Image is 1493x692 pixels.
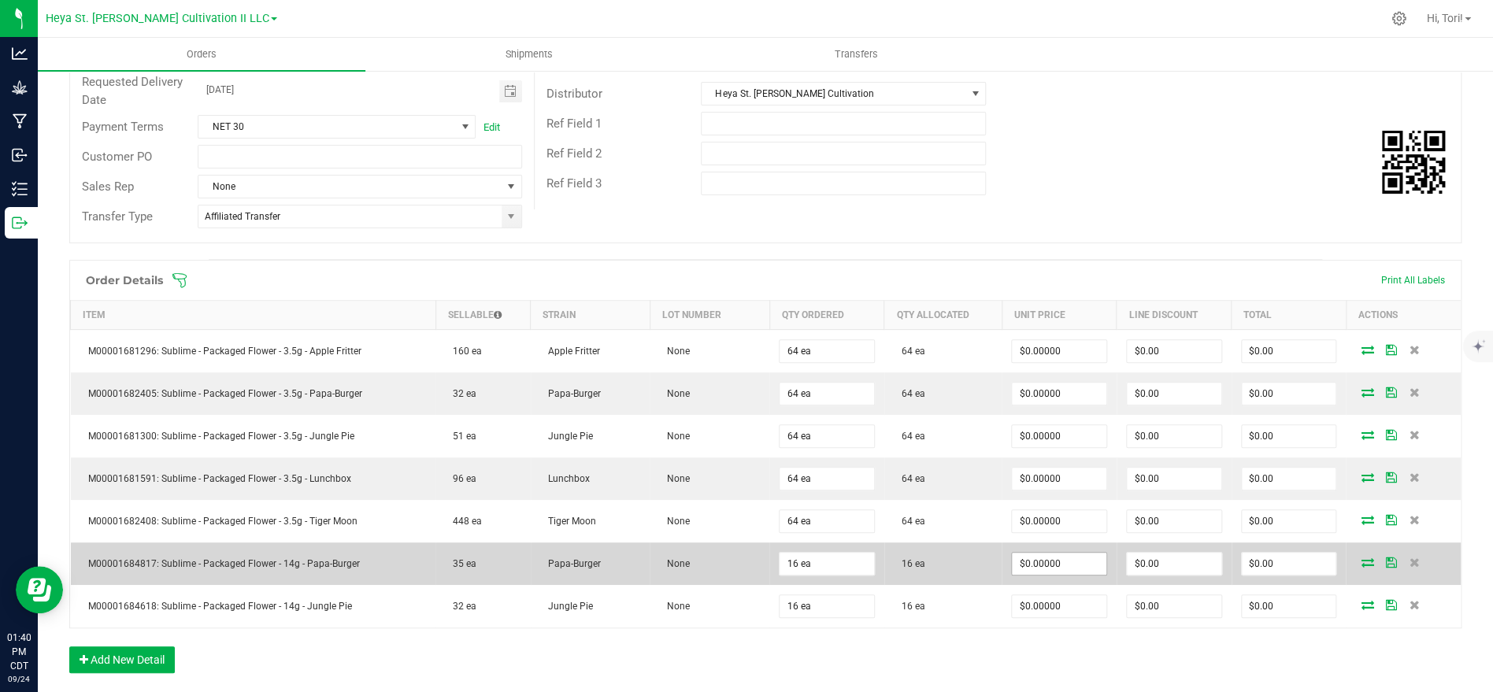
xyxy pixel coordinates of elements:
[780,510,874,532] input: 0
[1127,595,1221,617] input: 0
[884,301,1002,330] th: Qty Allocated
[1402,515,1426,524] span: Delete Order Detail
[780,383,874,405] input: 0
[894,388,925,399] span: 64 ea
[484,47,574,61] span: Shipments
[1127,468,1221,490] input: 0
[86,274,163,287] h1: Order Details
[702,83,965,105] span: Heya St. [PERSON_NAME] Cultivation
[1379,600,1402,609] span: Save Order Detail
[483,121,500,133] a: Edit
[659,516,690,527] span: None
[1127,425,1221,447] input: 0
[82,120,164,134] span: Payment Terms
[1242,468,1336,490] input: 0
[46,12,269,25] span: Heya St. [PERSON_NAME] Cultivation II LLC
[1012,383,1106,405] input: 0
[894,473,925,484] span: 64 ea
[1012,340,1106,362] input: 0
[1402,345,1426,354] span: Delete Order Detail
[1379,430,1402,439] span: Save Order Detail
[1127,383,1221,405] input: 0
[1382,131,1445,194] img: Scan me!
[445,346,482,357] span: 160 ea
[894,601,925,612] span: 16 ea
[1242,425,1336,447] input: 0
[445,516,482,527] span: 448 ea
[540,388,601,399] span: Papa-Burger
[894,346,925,357] span: 64 ea
[38,38,365,71] a: Orders
[165,47,238,61] span: Orders
[1379,345,1402,354] span: Save Order Detail
[80,346,361,357] span: M00001681296: Sublime - Packaged Flower - 3.5g - Apple Fritter
[894,558,925,569] span: 16 ea
[540,431,593,442] span: Jungle Pie
[1242,510,1336,532] input: 0
[7,673,31,685] p: 09/24
[435,301,530,330] th: Sellable
[780,595,874,617] input: 0
[1389,11,1409,26] div: Manage settings
[1012,468,1106,490] input: 0
[12,46,28,61] inline-svg: Analytics
[780,340,874,362] input: 0
[1012,425,1106,447] input: 0
[7,631,31,673] p: 01:40 PM CDT
[1012,510,1106,532] input: 0
[16,566,63,613] iframe: Resource center
[1242,553,1336,575] input: 0
[659,558,690,569] span: None
[12,147,28,163] inline-svg: Inbound
[659,601,690,612] span: None
[1012,595,1106,617] input: 0
[1382,131,1445,194] qrcode: 00005018
[12,181,28,197] inline-svg: Inventory
[1427,12,1463,24] span: Hi, Tori!
[780,468,874,490] input: 0
[1402,472,1426,482] span: Delete Order Detail
[1242,340,1336,362] input: 0
[1117,301,1232,330] th: Line Discount
[1402,557,1426,567] span: Delete Order Detail
[71,301,436,330] th: Item
[894,431,925,442] span: 64 ea
[1002,301,1117,330] th: Unit Price
[894,516,925,527] span: 64 ea
[445,473,476,484] span: 96 ea
[365,38,693,71] a: Shipments
[780,553,874,575] input: 0
[546,87,602,101] span: Distributor
[659,346,690,357] span: None
[1242,595,1336,617] input: 0
[82,150,152,164] span: Customer PO
[12,80,28,95] inline-svg: Grow
[769,301,884,330] th: Qty Ordered
[198,176,501,198] span: None
[540,346,600,357] span: Apple Fritter
[445,431,476,442] span: 51 ea
[82,179,134,194] span: Sales Rep
[540,558,601,569] span: Papa-Burger
[1402,600,1426,609] span: Delete Order Detail
[780,425,874,447] input: 0
[693,38,1021,71] a: Transfers
[546,146,602,161] span: Ref Field 2
[1242,383,1336,405] input: 0
[1127,553,1221,575] input: 0
[546,176,602,191] span: Ref Field 3
[1402,430,1426,439] span: Delete Order Detail
[69,646,175,673] button: Add New Detail
[650,301,769,330] th: Lot Number
[82,75,183,107] span: Requested Delivery Date
[1127,510,1221,532] input: 0
[445,388,476,399] span: 32 ea
[1232,301,1347,330] th: Total
[813,47,899,61] span: Transfers
[1127,340,1221,362] input: 0
[546,117,602,131] span: Ref Field 1
[659,473,690,484] span: None
[1402,387,1426,397] span: Delete Order Detail
[540,473,590,484] span: Lunchbox
[1379,472,1402,482] span: Save Order Detail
